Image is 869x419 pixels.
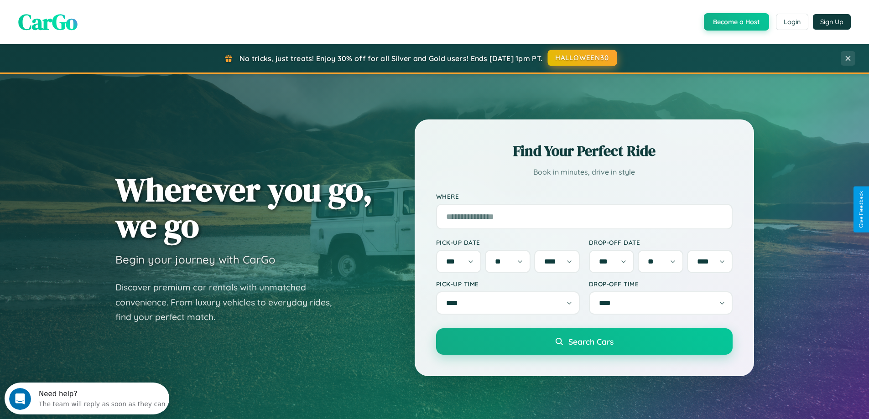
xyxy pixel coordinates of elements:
[115,280,343,325] p: Discover premium car rentals with unmatched convenience. From luxury vehicles to everyday rides, ...
[813,14,851,30] button: Sign Up
[436,280,580,288] label: Pick-up Time
[4,4,170,29] div: Open Intercom Messenger
[436,328,733,355] button: Search Cars
[436,141,733,161] h2: Find Your Perfect Ride
[115,171,373,243] h1: Wherever you go, we go
[548,50,617,66] button: HALLOWEEN30
[589,238,733,246] label: Drop-off Date
[589,280,733,288] label: Drop-off Time
[858,191,864,228] div: Give Feedback
[5,383,169,414] iframe: Intercom live chat discovery launcher
[704,13,769,31] button: Become a Host
[568,336,614,347] span: Search Cars
[34,15,161,25] div: The team will reply as soon as they can
[776,14,808,30] button: Login
[436,192,733,200] label: Where
[9,388,31,410] iframe: Intercom live chat
[239,54,542,63] span: No tricks, just treats! Enjoy 30% off for all Silver and Gold users! Ends [DATE] 1pm PT.
[436,238,580,246] label: Pick-up Date
[436,166,733,179] p: Book in minutes, drive in style
[34,8,161,15] div: Need help?
[18,7,78,37] span: CarGo
[115,253,276,266] h3: Begin your journey with CarGo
